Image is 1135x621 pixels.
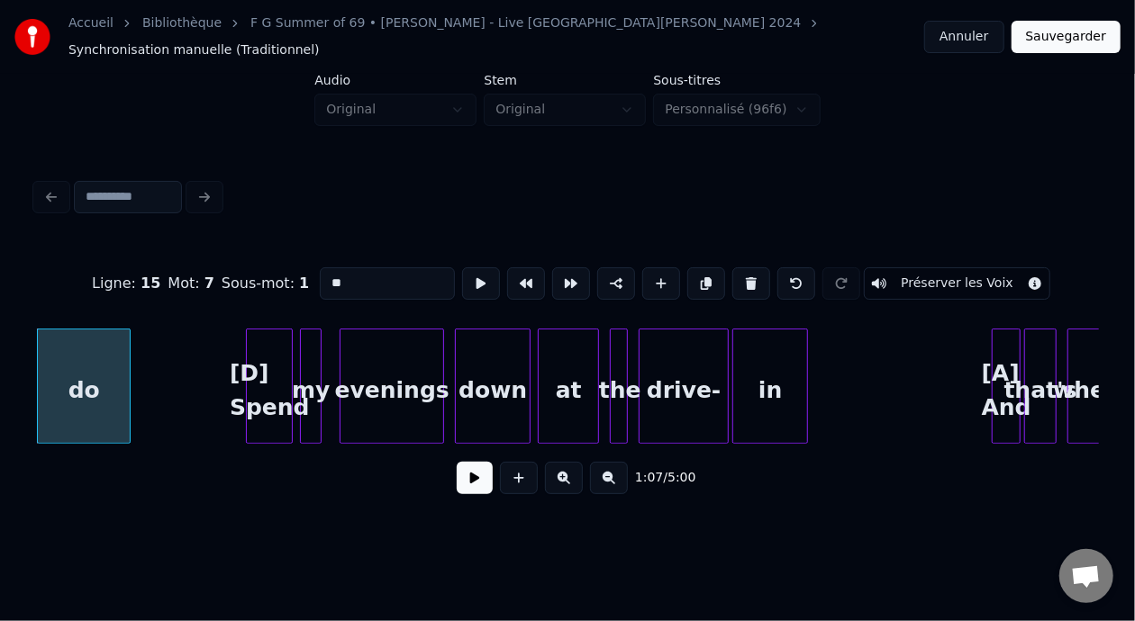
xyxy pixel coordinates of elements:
[484,74,646,86] label: Stem
[299,274,309,292] span: 1
[204,274,214,292] span: 7
[68,41,320,59] span: Synchronisation manuelle (Traditionnel)
[168,273,214,294] div: Mot :
[222,273,309,294] div: Sous-mot :
[864,267,1050,300] button: Toggle
[250,14,801,32] a: F G Summer of 69 • [PERSON_NAME] - Live [GEOGRAPHIC_DATA][PERSON_NAME] 2024
[68,14,113,32] a: Accueil
[924,21,1003,53] button: Annuler
[92,273,160,294] div: Ligne :
[1059,549,1113,603] div: Ouvrir le chat
[635,469,663,487] span: 1:07
[142,14,222,32] a: Bibliothèque
[141,274,160,292] span: 15
[667,469,695,487] span: 5:00
[635,469,678,487] div: /
[653,74,820,86] label: Sous-titres
[314,74,477,86] label: Audio
[14,19,50,55] img: youka
[1012,21,1121,53] button: Sauvegarder
[68,14,924,59] nav: breadcrumb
